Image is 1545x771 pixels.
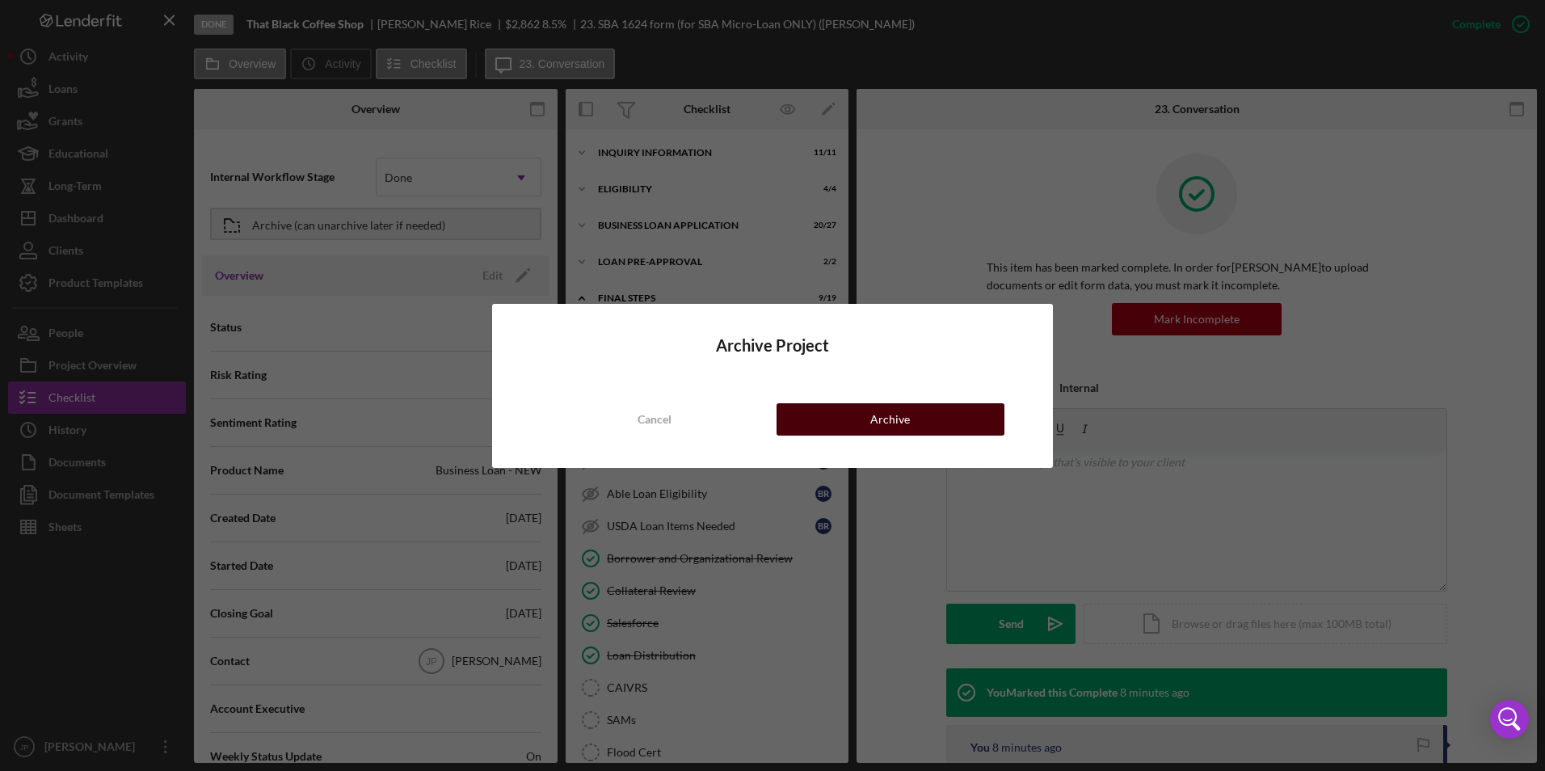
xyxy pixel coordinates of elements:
[777,403,1004,436] button: Archive
[541,336,1004,355] h4: Archive Project
[1490,700,1529,739] div: Open Intercom Messenger
[638,403,671,436] div: Cancel
[870,403,910,436] div: Archive
[541,403,768,436] button: Cancel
